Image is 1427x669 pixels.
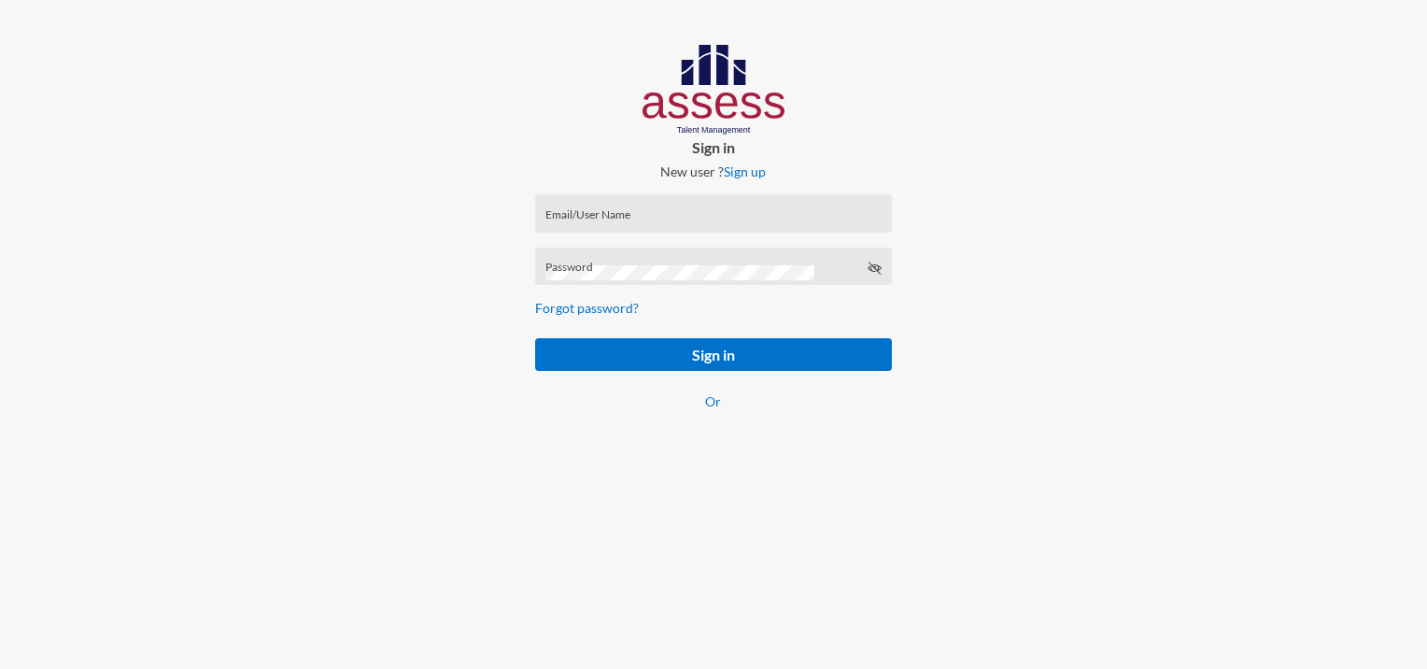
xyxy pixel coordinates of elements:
a: Sign up [724,164,766,179]
p: Sign in [520,138,906,156]
img: AssessLogoo.svg [643,45,785,135]
button: Sign in [535,338,891,371]
p: New user ? [520,164,906,179]
p: Or [535,393,891,409]
a: Forgot password? [535,300,639,316]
